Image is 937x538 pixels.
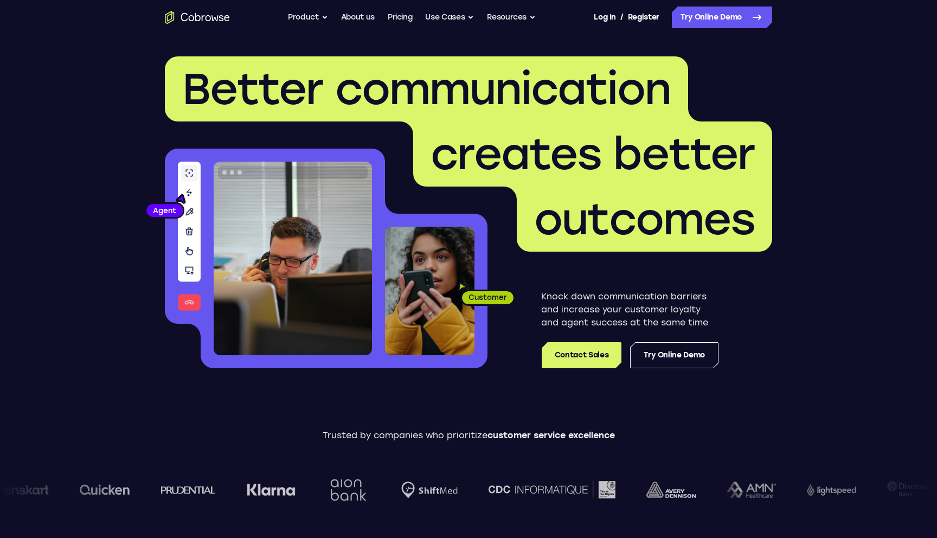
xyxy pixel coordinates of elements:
button: Resources [487,7,536,28]
img: AMN Healthcare [500,482,550,498]
span: creates better [431,128,755,180]
a: Log In [594,7,615,28]
a: Try Online Demo [630,342,718,368]
img: lenskart [741,485,790,495]
img: Shiftmed [175,482,232,498]
img: Lightspeed [581,484,630,495]
a: Go to the home page [165,11,230,24]
a: About us [341,7,375,28]
a: Try Online Demo [672,7,772,28]
a: Contact Sales [542,342,621,368]
img: A customer holding their phone [385,227,474,355]
span: Better communication [182,63,671,115]
span: customer service excellence [487,430,615,440]
span: / [620,11,624,24]
button: Use Cases [425,7,474,28]
a: Register [628,7,659,28]
img: A customer support agent talking on the phone [214,162,372,355]
img: avery-dennison [420,482,470,498]
button: Product [288,7,328,28]
span: outcomes [534,193,755,245]
img: Discovery Bank [661,478,710,501]
p: Knock down communication barriers and increase your customer loyalty and agent success at the sam... [541,290,718,329]
a: Pricing [388,7,413,28]
img: CDC Informatique [262,481,389,498]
